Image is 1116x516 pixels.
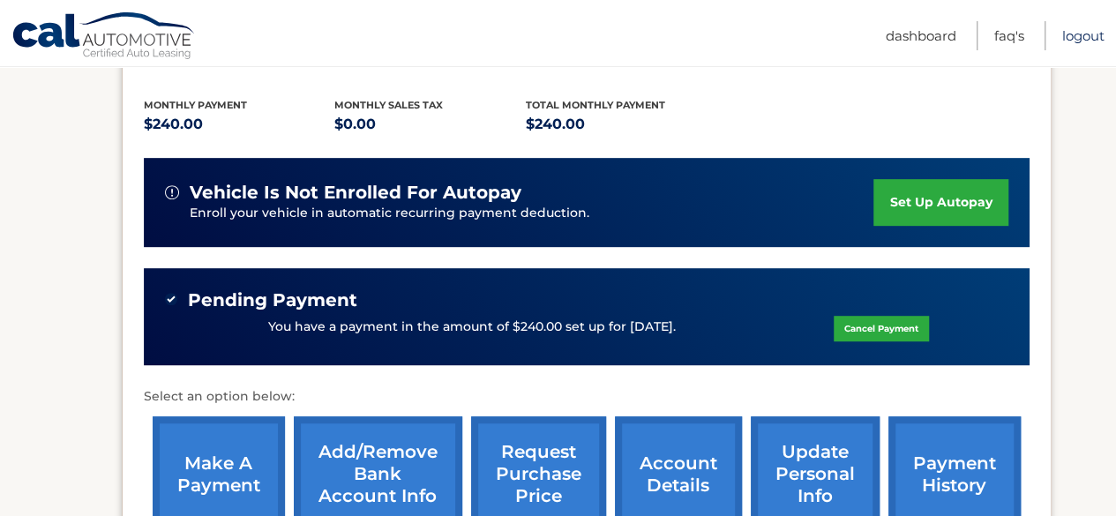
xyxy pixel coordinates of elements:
[526,112,717,137] p: $240.00
[11,11,197,63] a: Cal Automotive
[144,386,1030,408] p: Select an option below:
[873,179,1007,226] a: set up autopay
[144,99,247,111] span: Monthly Payment
[165,293,177,305] img: check-green.svg
[268,318,676,337] p: You have a payment in the amount of $240.00 set up for [DATE].
[886,21,956,50] a: Dashboard
[190,182,521,204] span: vehicle is not enrolled for autopay
[334,112,526,137] p: $0.00
[994,21,1024,50] a: FAQ's
[834,316,929,341] a: Cancel Payment
[165,185,179,199] img: alert-white.svg
[188,289,357,311] span: Pending Payment
[334,99,443,111] span: Monthly sales Tax
[190,204,874,223] p: Enroll your vehicle in automatic recurring payment deduction.
[144,112,335,137] p: $240.00
[526,99,665,111] span: Total Monthly Payment
[1062,21,1105,50] a: Logout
